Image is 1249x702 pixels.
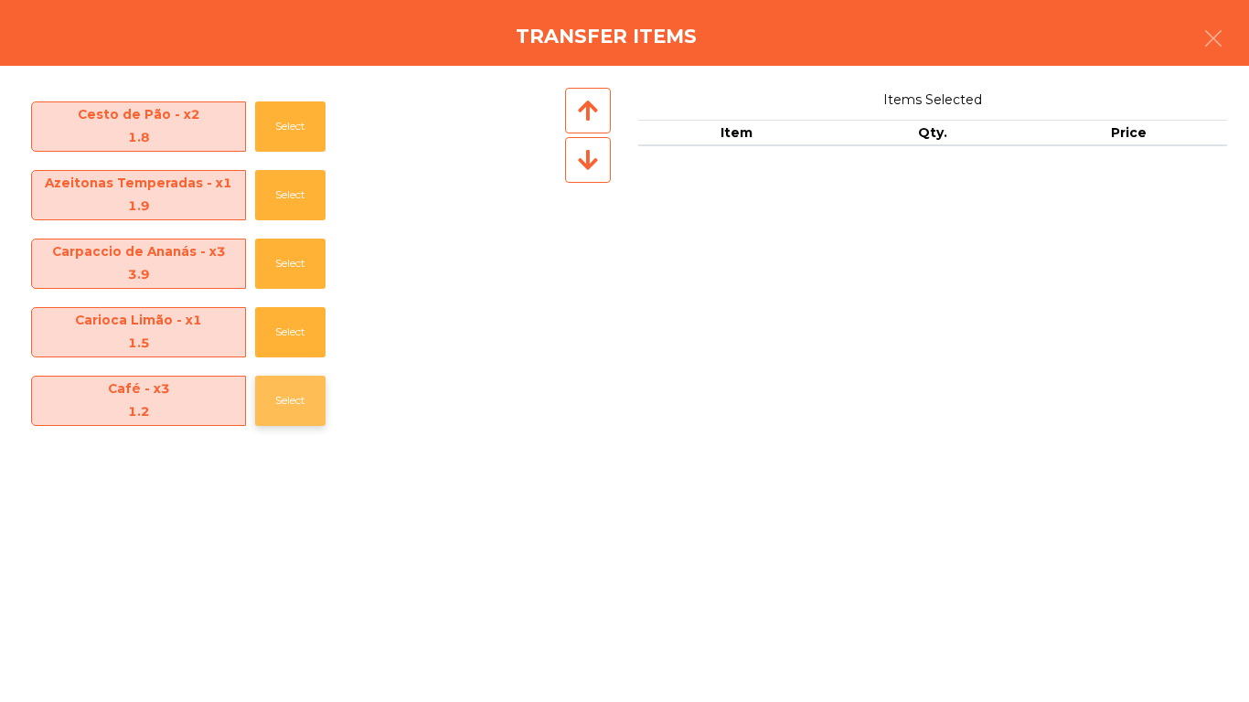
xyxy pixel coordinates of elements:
[32,400,245,424] div: 1.2
[32,309,245,356] span: Carioca Limão - x1
[516,23,697,50] h4: Transfer items
[32,103,245,151] span: Cesto de Pão - x2
[255,170,326,220] button: Select
[32,240,245,288] span: Carpaccio de Ananás - x3
[255,376,326,426] button: Select
[32,126,245,150] div: 1.8
[255,307,326,357] button: Select
[32,378,245,425] span: Café - x3
[32,195,245,218] div: 1.9
[32,263,245,287] div: 3.9
[835,120,1031,147] th: Qty.
[32,332,245,356] div: 1.5
[32,172,245,219] span: Azeitonas Temperadas - x1
[638,88,1227,112] span: Items Selected
[255,101,326,152] button: Select
[1030,120,1227,147] th: Price
[255,239,326,289] button: Select
[638,120,835,147] th: Item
